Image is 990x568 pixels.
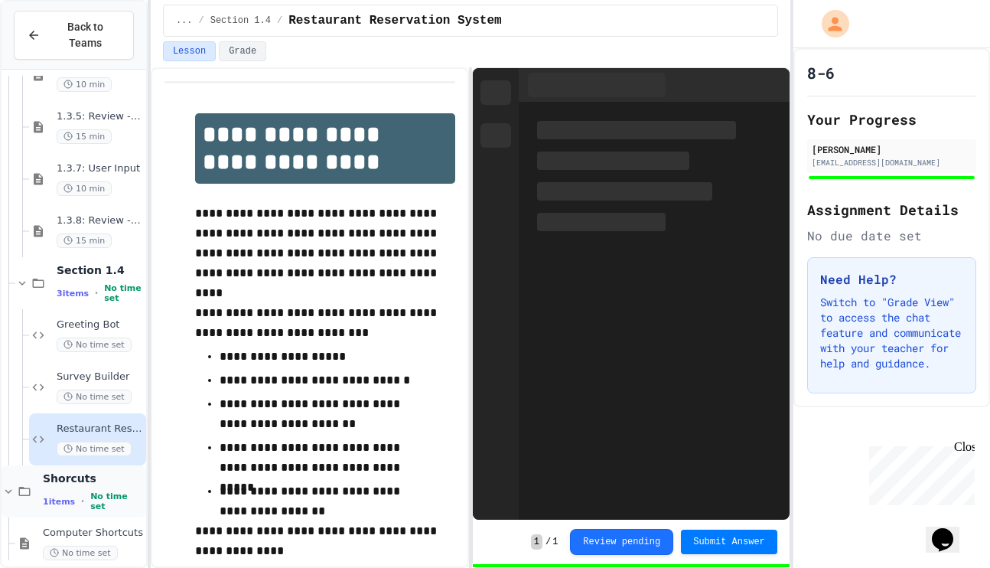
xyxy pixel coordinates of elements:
[812,142,972,156] div: [PERSON_NAME]
[81,495,84,508] span: •
[807,109,976,130] h2: Your Progress
[90,491,143,511] span: No time set
[219,41,266,61] button: Grade
[57,423,143,436] span: Restaurant Reservation System
[57,162,143,175] span: 1.3.7: User Input
[57,318,143,331] span: Greeting Bot
[104,283,143,303] span: No time set
[807,227,976,245] div: No due date set
[812,157,972,168] div: [EMAIL_ADDRESS][DOMAIN_NAME]
[57,289,89,299] span: 3 items
[163,41,216,61] button: Lesson
[43,527,143,540] span: Computer Shortcuts
[210,15,271,27] span: Section 1.4
[552,536,558,548] span: 1
[176,15,193,27] span: ...
[693,536,765,548] span: Submit Answer
[57,110,143,123] span: 1.3.5: Review - String Operators
[531,534,542,550] span: 1
[926,507,975,553] iframe: chat widget
[57,181,112,196] span: 10 min
[6,6,106,97] div: Chat with us now!Close
[57,338,132,352] span: No time set
[820,270,963,289] h3: Need Help?
[570,529,673,555] button: Review pending
[57,214,143,227] span: 1.3.8: Review - User Input
[57,442,132,456] span: No time set
[57,77,112,92] span: 10 min
[807,62,835,83] h1: 8-6
[57,129,112,144] span: 15 min
[820,295,963,371] p: Switch to "Grade View" to access the chat feature and communicate with your teacher for help and ...
[199,15,204,27] span: /
[681,530,777,554] button: Submit Answer
[43,497,75,507] span: 1 items
[57,371,143,384] span: Survey Builder
[57,390,132,404] span: No time set
[14,11,134,60] button: Back to Teams
[43,472,143,485] span: Shorcuts
[43,546,118,560] span: No time set
[807,199,976,220] h2: Assignment Details
[806,6,853,41] div: My Account
[545,536,551,548] span: /
[50,19,121,51] span: Back to Teams
[288,11,501,30] span: Restaurant Reservation System
[95,287,98,299] span: •
[57,263,143,277] span: Section 1.4
[57,233,112,248] span: 15 min
[863,440,975,505] iframe: chat widget
[277,15,282,27] span: /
